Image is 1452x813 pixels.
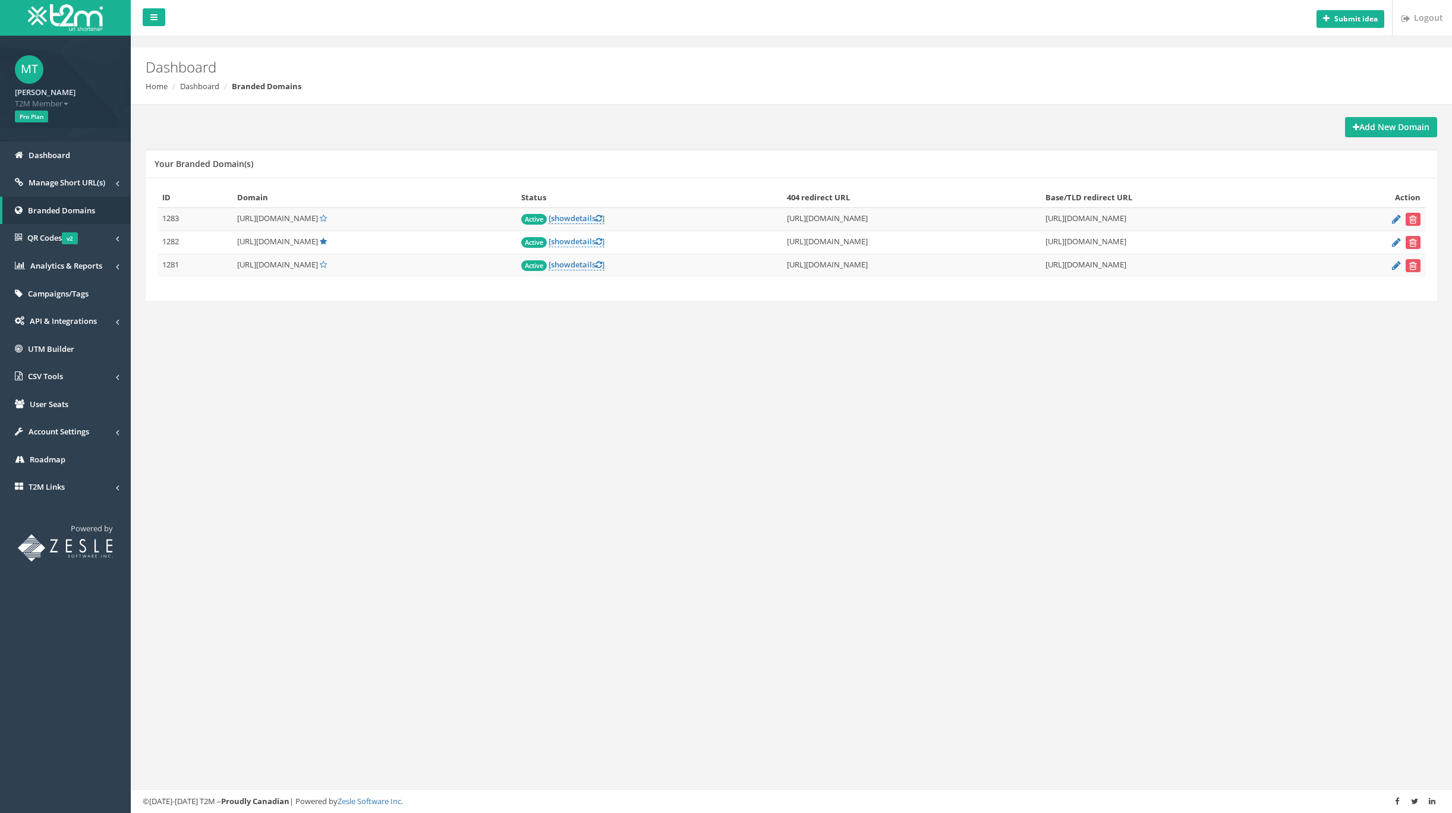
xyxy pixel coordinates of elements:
[28,344,74,354] span: UTM Builder
[782,208,1041,231] td: [URL][DOMAIN_NAME]
[158,254,232,278] td: 1281
[30,260,102,271] span: Analytics & Reports
[15,98,116,109] span: T2M Member
[1353,121,1429,133] strong: Add New Domain
[71,523,113,534] span: Powered by
[320,213,327,223] a: Set Default
[15,55,43,84] span: MT
[30,316,97,326] span: API & Integrations
[27,232,78,243] span: QR Codes
[28,371,63,382] span: CSV Tools
[1316,187,1425,208] th: Action
[29,426,89,437] span: Account Settings
[551,236,571,247] span: show
[15,84,116,109] a: [PERSON_NAME] T2M Member
[28,4,103,31] img: T2M
[549,236,604,247] a: [showdetails]
[320,259,327,270] a: Set Default
[28,205,95,216] span: Branded Domains
[155,159,253,168] h5: Your Branded Domain(s)
[28,288,89,299] span: Campaigns/Tags
[237,236,318,247] span: [URL][DOMAIN_NAME]
[551,213,571,223] span: show
[143,796,1440,807] div: ©[DATE]-[DATE] T2M – | Powered by
[521,237,547,248] span: Active
[158,231,232,254] td: 1282
[1041,231,1316,254] td: [URL][DOMAIN_NAME]
[158,208,232,231] td: 1283
[782,254,1041,278] td: [URL][DOMAIN_NAME]
[232,81,301,92] strong: Branded Domains
[1041,208,1316,231] td: [URL][DOMAIN_NAME]
[320,236,327,247] a: Default
[549,213,604,224] a: [showdetails]
[782,187,1041,208] th: 404 redirect URL
[521,260,547,271] span: Active
[237,213,318,223] span: [URL][DOMAIN_NAME]
[62,232,78,244] span: v2
[18,534,113,562] img: T2M URL Shortener powered by Zesle Software Inc.
[338,796,403,806] a: Zesle Software Inc.
[1041,254,1316,278] td: [URL][DOMAIN_NAME]
[1334,14,1378,24] b: Submit idea
[29,150,70,160] span: Dashboard
[1345,117,1437,137] a: Add New Domain
[782,231,1041,254] td: [URL][DOMAIN_NAME]
[15,87,75,97] strong: [PERSON_NAME]
[1041,187,1316,208] th: Base/TLD redirect URL
[1316,10,1384,28] button: Submit idea
[146,59,1219,75] h2: Dashboard
[551,259,571,270] span: show
[146,81,168,92] a: Home
[521,214,547,225] span: Active
[158,187,232,208] th: ID
[549,259,604,270] a: [showdetails]
[29,481,65,492] span: T2M Links
[29,177,105,188] span: Manage Short URL(s)
[15,111,48,122] span: Pro Plan
[237,259,318,270] span: [URL][DOMAIN_NAME]
[180,81,219,92] a: Dashboard
[30,399,68,409] span: User Seats
[516,187,782,208] th: Status
[232,187,516,208] th: Domain
[30,454,65,465] span: Roadmap
[221,796,289,806] strong: Proudly Canadian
